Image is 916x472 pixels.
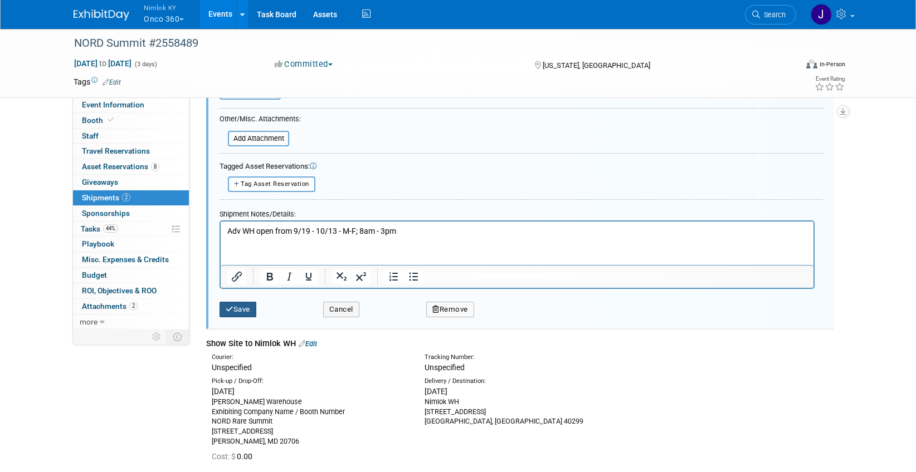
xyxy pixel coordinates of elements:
[103,224,118,233] span: 44%
[212,377,408,386] div: Pick-up / Drop-Off:
[260,269,279,284] button: Bold
[73,190,189,205] a: Shipments2
[74,58,132,68] span: [DATE] [DATE]
[73,144,189,159] a: Travel Reservations
[73,113,189,128] a: Booth
[73,222,189,237] a: Tasks44%
[271,58,337,70] button: Committed
[82,209,130,218] span: Sponsorships
[228,176,315,191] button: Tag Asset Reservation
[425,363,465,372] span: Unspecified
[74,9,129,21] img: ExhibitDay
[212,452,257,461] span: 0.00
[144,2,184,13] span: Nimlok KY
[73,175,189,190] a: Giveaways
[82,302,138,311] span: Attachments
[280,269,299,284] button: Italic
[73,283,189,298] a: ROI, Objectives & ROO
[82,146,150,155] span: Travel Reservations
[404,269,423,284] button: Bullet list
[82,286,157,295] span: ROI, Objectives & ROO
[122,193,130,201] span: 2
[425,397,621,427] div: Nimlok WH [STREET_ADDRESS] [GEOGRAPHIC_DATA], [GEOGRAPHIC_DATA] 40299
[384,269,403,284] button: Numbered list
[819,60,845,68] div: In-Person
[73,129,189,144] a: Staff
[98,59,108,68] span: to
[70,33,779,53] div: NORD Summit #2558489
[220,302,256,317] button: Save
[74,76,121,87] td: Tags
[82,255,169,264] span: Misc. Expenses & Credits
[425,386,621,397] div: [DATE]
[73,97,189,112] a: Event Information
[73,314,189,330] a: more
[212,362,408,373] div: Unspecified
[323,302,359,317] button: Cancel
[206,338,834,350] div: Show Site to Nimlok WH
[299,269,318,284] button: Underline
[108,117,114,123] i: Booth reservation complete
[82,100,144,109] span: Event Information
[82,178,118,186] span: Giveaways
[426,302,474,317] button: Remove
[241,180,309,188] span: Tag Asset Reservation
[147,330,167,344] td: Personalize Event Tab Strip
[760,11,786,19] span: Search
[212,397,408,447] div: [PERSON_NAME] Warehouse Exhibiting Company Name / Booth Number NORD Rare Summit [STREET_ADDRESS] ...
[134,61,157,68] span: (3 days)
[82,116,116,125] span: Booth
[73,299,189,314] a: Attachments2
[815,76,845,82] div: Event Rating
[167,330,189,344] td: Toggle Event Tabs
[73,252,189,267] a: Misc. Expenses & Credits
[73,237,189,252] a: Playbook
[212,386,408,397] div: [DATE]
[806,60,817,68] img: Format-Inperson.png
[425,353,674,362] div: Tracking Number:
[81,224,118,233] span: Tasks
[212,353,408,362] div: Courier:
[299,340,317,348] a: Edit
[73,159,189,174] a: Asset Reservations8
[212,452,237,461] span: Cost: $
[220,114,301,127] div: Other/Misc. Attachments:
[543,61,650,70] span: [US_STATE], [GEOGRAPHIC_DATA]
[227,269,246,284] button: Insert/edit link
[221,222,813,265] iframe: Rich Text Area
[103,78,121,86] a: Edit
[811,4,832,25] img: Jamie Dunn
[745,5,796,24] a: Search
[82,271,107,279] span: Budget
[332,269,351,284] button: Subscript
[82,162,159,171] span: Asset Reservations
[82,239,114,248] span: Playbook
[73,206,189,221] a: Sponsorships
[425,377,621,386] div: Delivery / Destination:
[82,131,99,140] span: Staff
[730,58,845,75] div: Event Format
[151,163,159,171] span: 8
[129,302,138,310] span: 2
[80,317,98,326] span: more
[82,193,130,202] span: Shipments
[220,161,823,172] div: Tagged Asset Reservations:
[220,204,815,220] div: Shipment Notes/Details:
[73,268,189,283] a: Budget
[352,269,371,284] button: Superscript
